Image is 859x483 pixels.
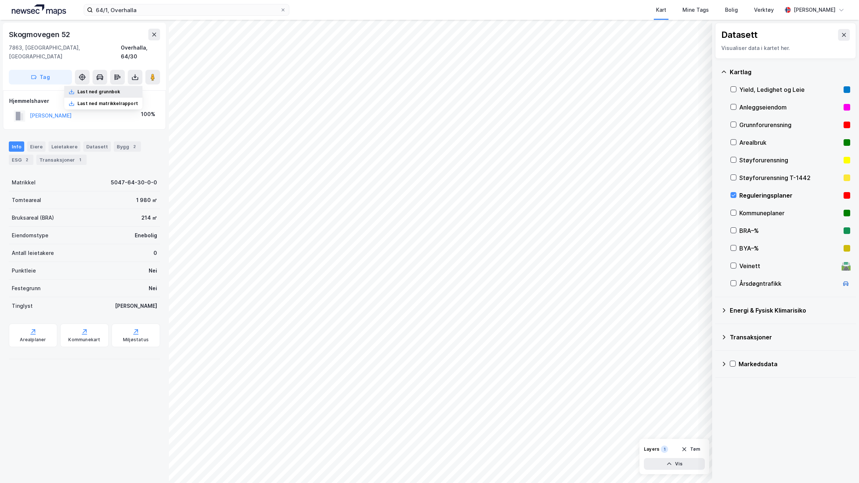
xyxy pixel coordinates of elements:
[739,173,841,182] div: Støyforurensning T-1442
[141,110,155,119] div: 100%
[730,333,850,342] div: Transaksjoner
[76,156,84,163] div: 1
[739,209,841,217] div: Kommuneplaner
[36,155,87,165] div: Transaksjoner
[739,120,841,129] div: Grunnforurensning
[682,6,709,14] div: Mine Tags
[721,44,850,53] div: Visualiser data i kartet her.
[114,141,141,152] div: Bygg
[739,156,841,165] div: Støyforurensning
[12,4,66,15] img: logo.a4113a55bc3d86da70a041830d287a7e.svg
[739,138,841,147] div: Arealbruk
[12,178,36,187] div: Matrikkel
[93,4,280,15] input: Søk på adresse, matrikkel, gårdeiere, leietakere eller personer
[661,446,668,453] div: 1
[739,226,841,235] div: BRA–%
[48,141,80,152] div: Leietakere
[754,6,774,14] div: Verktøy
[68,337,100,343] div: Kommunekart
[739,244,841,253] div: BYA–%
[20,337,46,343] div: Arealplaner
[9,155,33,165] div: ESG
[739,85,841,94] div: Yield, Ledighet og Leie
[9,141,24,152] div: Info
[656,6,666,14] div: Kart
[730,68,850,76] div: Kartlag
[123,337,149,343] div: Miljøstatus
[12,266,36,275] div: Punktleie
[739,103,841,112] div: Anleggseiendom
[136,196,157,205] div: 1 980 ㎡
[725,6,738,14] div: Bolig
[12,302,33,310] div: Tinglyst
[149,284,157,293] div: Nei
[141,213,157,222] div: 214 ㎡
[644,458,705,470] button: Vis
[794,6,836,14] div: [PERSON_NAME]
[841,261,851,271] div: 🛣️
[12,196,41,205] div: Tomteareal
[77,101,138,107] div: Last ned matrikkelrapport
[739,191,841,200] div: Reguleringsplaner
[730,306,850,315] div: Energi & Fysisk Klimarisiko
[644,446,659,452] div: Layers
[131,143,138,150] div: 2
[739,262,838,270] div: Veinett
[822,448,859,483] div: Kontrollprogram for chat
[149,266,157,275] div: Nei
[739,360,850,368] div: Markedsdata
[121,43,160,61] div: Overhalla, 64/30
[115,302,157,310] div: [PERSON_NAME]
[83,141,111,152] div: Datasett
[9,29,72,40] div: Skogmovegen 52
[9,70,72,84] button: Tag
[677,443,705,455] button: Tøm
[153,249,157,257] div: 0
[135,231,157,240] div: Enebolig
[23,156,30,163] div: 2
[9,43,121,61] div: 7863, [GEOGRAPHIC_DATA], [GEOGRAPHIC_DATA]
[27,141,46,152] div: Eiere
[12,213,54,222] div: Bruksareal (BRA)
[739,279,838,288] div: Årsdøgntrafikk
[9,97,160,105] div: Hjemmelshaver
[12,231,48,240] div: Eiendomstype
[12,249,54,257] div: Antall leietakere
[77,89,120,95] div: Last ned grunnbok
[721,29,758,41] div: Datasett
[822,448,859,483] iframe: Chat Widget
[111,178,157,187] div: 5047-64-30-0-0
[12,284,40,293] div: Festegrunn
